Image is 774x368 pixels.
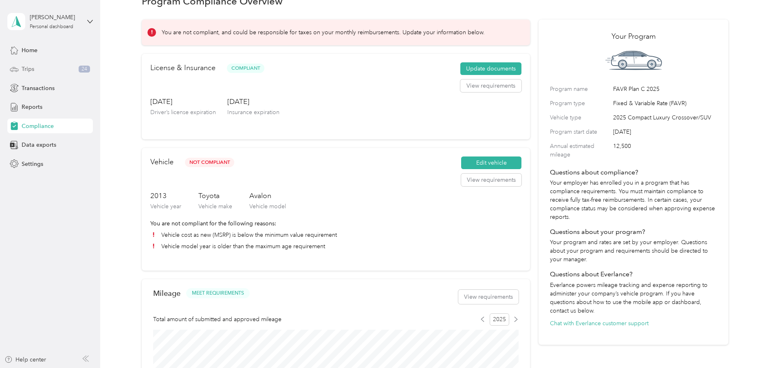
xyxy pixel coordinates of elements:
label: Annual estimated mileage [550,142,610,159]
div: [PERSON_NAME] [30,13,81,22]
h3: 2013 [150,191,181,201]
span: Settings [22,160,43,168]
span: Not Compliant [185,158,234,167]
span: 2025 [490,313,509,326]
span: FAVR Plan C 2025 [613,85,717,93]
h3: [DATE] [227,97,279,107]
button: Update documents [460,62,521,75]
span: Data exports [22,141,56,149]
h3: Avalon [249,191,286,201]
button: Edit vehicle [461,156,521,170]
span: 12,500 [613,142,717,159]
iframe: Everlance-gr Chat Button Frame [728,322,774,368]
p: Your program and rates are set by your employer. Questions about your program and requirements sh... [550,238,717,264]
span: Home [22,46,37,55]
p: Driver’s license expiration [150,108,216,117]
button: View requirements [460,79,521,93]
h3: [DATE] [150,97,216,107]
div: Personal dashboard [30,24,73,29]
p: Vehicle year [150,202,181,211]
span: Compliance [22,122,54,130]
span: Reports [22,103,42,111]
button: MEET REQUIREMENTS [186,288,250,298]
span: [DATE] [613,128,717,136]
p: Vehicle make [198,202,232,211]
span: Fixed & Variable Rate (FAVR) [613,99,717,108]
h4: Questions about your program? [550,227,717,237]
h2: Mileage [153,289,180,297]
button: View requirements [461,174,521,187]
p: You are not compliant for the following reasons: [150,219,521,228]
span: Compliant [227,64,264,73]
button: Chat with Everlance customer support [550,319,649,328]
h4: Questions about Everlance? [550,269,717,279]
p: Everlance powers mileage tracking and expense reporting to administer your company’s vehicle prog... [550,281,717,315]
p: Your employer has enrolled you in a program that has compliance requirements. You must maintain c... [550,178,717,221]
span: Transactions [22,84,55,93]
span: Total amount of submitted and approved mileage [153,315,281,324]
label: Program type [550,99,610,108]
span: 2025 Compact Luxury Crossover/SUV [613,113,717,122]
span: MEET REQUIREMENTS [192,290,244,297]
span: 24 [79,66,90,73]
span: Trips [22,65,34,73]
label: Vehicle type [550,113,610,122]
p: Insurance expiration [227,108,279,117]
h4: Questions about compliance? [550,167,717,177]
h2: Vehicle [150,156,174,167]
h2: License & Insurance [150,62,215,73]
li: Vehicle cost as new (MSRP) is below the minimum value requirement [150,231,521,239]
p: Vehicle model [249,202,286,211]
p: You are not compliant, and could be responsible for taxes on your monthly reimbursements. Update ... [162,28,485,37]
h2: Your Program [550,31,717,42]
label: Program start date [550,128,610,136]
li: Vehicle model year is older than the maximum age requirement [150,242,521,251]
button: Help center [4,355,46,364]
h3: Toyota [198,191,232,201]
label: Program name [550,85,610,93]
button: View requirements [458,290,519,304]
